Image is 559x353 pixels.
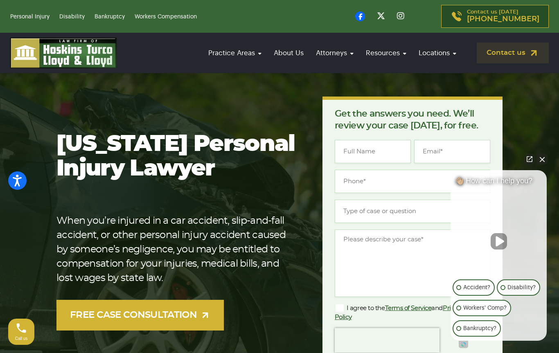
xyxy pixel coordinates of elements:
[335,328,440,353] iframe: reCAPTCHA
[491,233,507,250] button: Unmute video
[536,153,548,165] button: Close Intaker Chat Widget
[270,41,308,65] a: About Us
[463,303,507,313] p: Workers' Comp?
[335,170,490,193] input: Phone*
[414,140,490,163] input: Email*
[56,300,224,331] a: FREE CASE CONSULTATION
[335,304,477,322] label: I agree to the and
[415,41,460,65] a: Locations
[10,38,117,68] img: logo
[477,43,549,63] a: Contact us
[459,341,468,348] a: Open intaker chat
[56,132,296,181] h1: [US_STATE] Personal Injury Lawyer
[335,140,411,163] input: Full Name
[204,41,266,65] a: Practice Areas
[10,14,50,20] a: Personal Injury
[135,14,197,20] a: Workers Compensation
[15,336,28,341] span: Call us
[56,214,296,286] p: When you’re injured in a car accident, slip-and-fall accident, or other personal injury accident ...
[463,283,490,292] p: Accident?
[95,14,125,20] a: Bankruptcy
[335,200,490,223] input: Type of case or question
[362,41,410,65] a: Resources
[524,153,535,165] a: Open direct chat
[312,41,358,65] a: Attorneys
[467,9,539,23] p: Contact us [DATE]
[200,310,210,320] img: arrow-up-right-light.svg
[467,15,539,23] span: [PHONE_NUMBER]
[335,108,490,132] p: Get the answers you need. We’ll review your case [DATE], for free.
[441,5,549,28] a: Contact us [DATE][PHONE_NUMBER]
[507,283,536,292] p: Disability?
[463,324,496,333] p: Bankruptcy?
[385,305,432,311] a: Terms of Service
[451,176,547,189] div: 👋🏼 How can I help you?
[59,14,85,20] a: Disability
